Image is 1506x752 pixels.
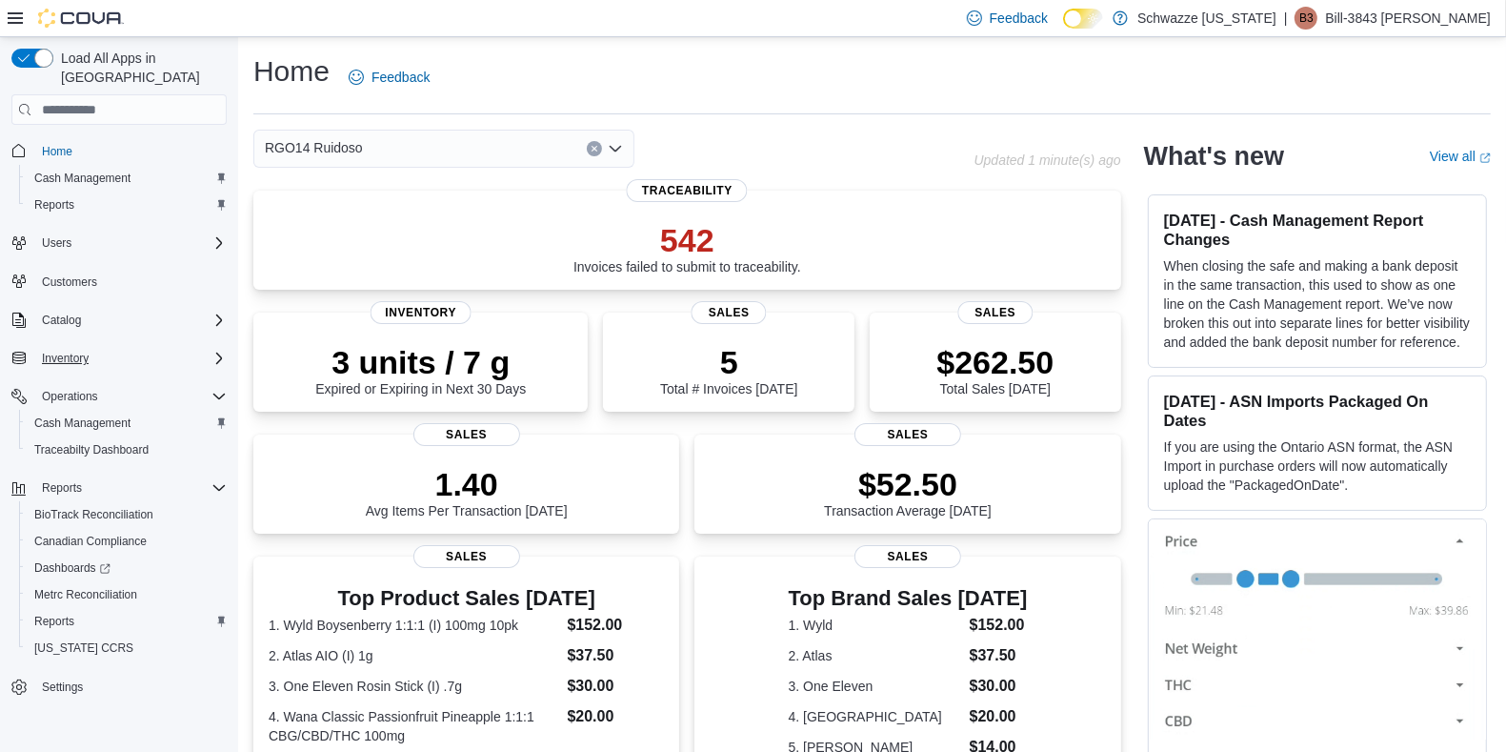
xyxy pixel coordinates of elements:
span: Cash Management [27,412,227,435]
span: Reports [34,614,74,629]
span: Users [34,232,227,254]
div: Transaction Average [DATE] [824,465,992,518]
span: Catalog [34,309,227,332]
span: Cash Management [34,416,131,431]
span: Operations [34,385,227,408]
span: Canadian Compliance [34,534,147,549]
span: Sales [854,423,961,446]
span: Traceabilty Dashboard [27,438,227,461]
button: Reports [4,475,234,501]
span: Cash Management [27,167,227,190]
span: Settings [42,680,83,695]
a: Home [34,140,80,163]
span: Inventory [370,301,472,324]
span: Dashboards [27,557,227,579]
h3: Top Brand Sales [DATE] [789,587,1028,610]
p: 5 [660,343,797,381]
input: Dark Mode [1063,9,1103,29]
div: Avg Items Per Transaction [DATE] [366,465,568,518]
span: Operations [42,389,98,404]
span: Feedback [990,9,1048,28]
p: If you are using the Ontario ASN format, the ASN Import in purchase orders will now automatically... [1164,437,1471,495]
button: Operations [4,383,234,410]
span: Metrc Reconciliation [34,587,137,602]
div: Total Sales [DATE] [936,343,1054,396]
button: Catalog [34,309,89,332]
dt: 3. One Eleven Rosin Stick (I) .7g [269,677,560,696]
h3: [DATE] - Cash Management Report Changes [1164,211,1471,249]
h3: Top Product Sales [DATE] [269,587,664,610]
p: Updated 1 minute(s) ago [974,152,1121,168]
svg: External link [1479,152,1491,164]
a: Metrc Reconciliation [27,583,145,606]
span: Customers [34,270,227,294]
nav: Complex example [11,129,227,750]
button: Open list of options [608,141,623,156]
button: Cash Management [19,165,234,192]
span: Sales [692,301,767,324]
p: Schwazze [US_STATE] [1137,7,1276,30]
dd: $20.00 [568,705,665,728]
dd: $30.00 [970,675,1028,698]
button: BioTrack Reconciliation [19,501,234,528]
a: Canadian Compliance [27,530,154,553]
img: Cova [38,9,124,28]
span: Home [42,144,72,159]
button: Reports [19,608,234,635]
span: Sales [413,423,520,446]
span: Inventory [34,347,227,370]
span: Inventory [42,351,89,366]
button: Catalog [4,307,234,334]
button: Reports [34,477,90,499]
span: BioTrack Reconciliation [27,503,227,526]
a: Customers [34,271,105,294]
span: RGO14 Ruidoso [265,136,363,159]
span: Canadian Compliance [27,530,227,553]
span: Cash Management [34,171,131,186]
p: $262.50 [936,343,1054,381]
span: Customers [42,274,97,290]
a: Reports [27,193,82,216]
span: Dark Mode [1063,29,1064,30]
p: 1.40 [366,465,568,503]
span: Sales [413,545,520,568]
span: Sales [854,545,961,568]
button: Customers [4,268,234,295]
span: Traceability [627,179,748,202]
dt: 4. [GEOGRAPHIC_DATA] [789,707,962,726]
dd: $30.00 [568,675,665,698]
button: Inventory [34,347,96,370]
p: 542 [573,221,801,259]
button: Reports [19,192,234,218]
span: Settings [34,675,227,699]
button: Clear input [587,141,602,156]
h2: What's new [1144,141,1284,172]
a: Cash Management [27,412,138,435]
span: B3 [1299,7,1314,30]
span: Reports [34,197,74,213]
dt: 1. Wyld [789,616,962,635]
dt: 2. Atlas [789,646,962,665]
h1: Home [253,52,330,91]
button: Settings [4,673,234,701]
button: Home [4,136,234,164]
div: Invoices failed to submit to traceability. [573,221,801,274]
span: BioTrack Reconciliation [34,507,153,522]
button: Traceabilty Dashboard [19,437,234,463]
span: Users [42,235,71,251]
a: Dashboards [27,557,118,579]
button: Users [4,230,234,256]
dd: $152.00 [970,614,1028,637]
button: Cash Management [19,410,234,437]
span: Reports [27,193,227,216]
div: Bill-3843 Thompson [1295,7,1317,30]
span: Catalog [42,313,81,328]
a: BioTrack Reconciliation [27,503,161,526]
p: When closing the safe and making a bank deposit in the same transaction, this used to show as one... [1164,256,1471,352]
dd: $37.50 [568,644,665,667]
button: Canadian Compliance [19,528,234,555]
dt: 3. One Eleven [789,677,962,696]
p: | [1284,7,1288,30]
button: [US_STATE] CCRS [19,635,234,661]
span: Reports [34,477,227,499]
